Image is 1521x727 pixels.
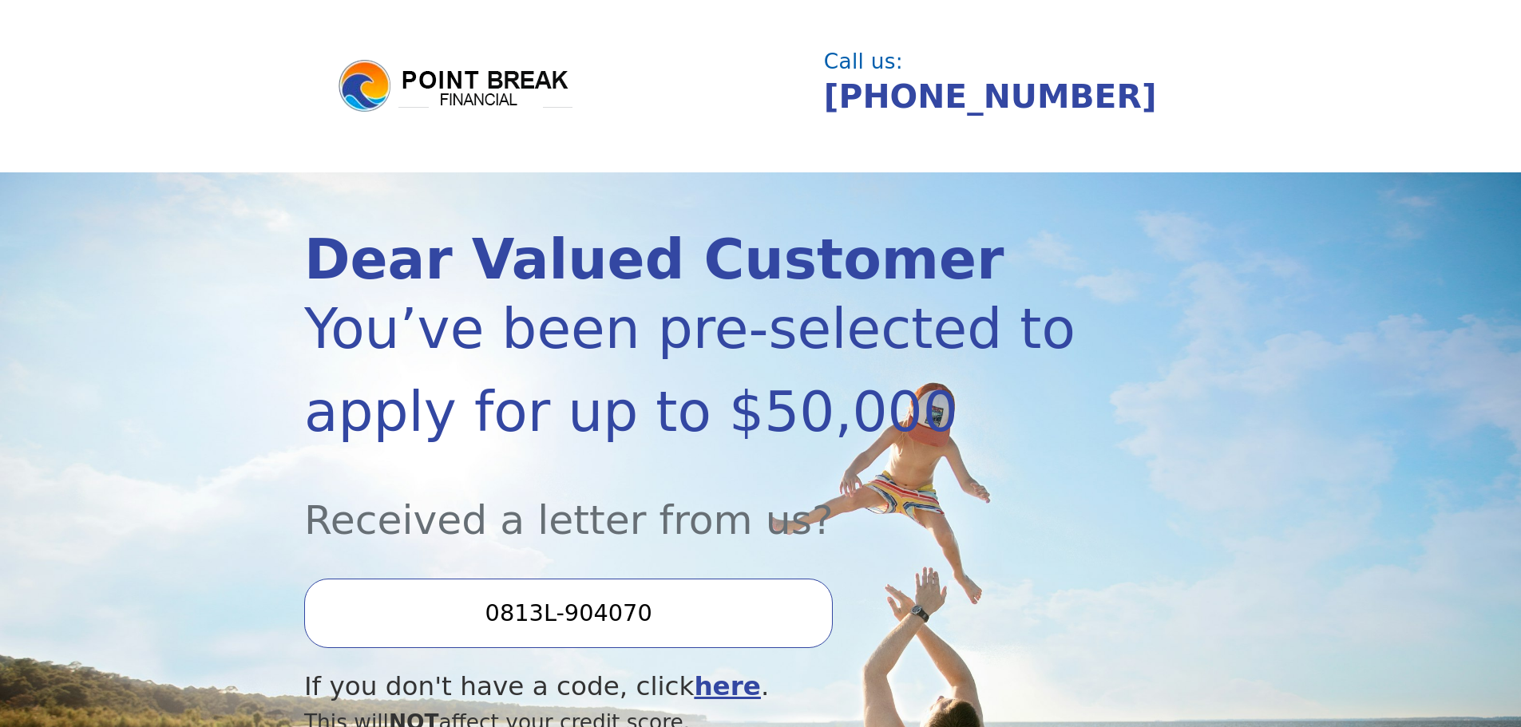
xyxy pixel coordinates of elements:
[304,667,1080,706] div: If you don't have a code, click .
[336,57,576,115] img: logo.png
[824,77,1157,116] a: [PHONE_NUMBER]
[304,453,1080,550] div: Received a letter from us?
[304,232,1080,287] div: Dear Valued Customer
[694,671,761,701] a: here
[304,287,1080,453] div: You’ve been pre-selected to apply for up to $50,000
[824,51,1204,72] div: Call us:
[304,579,833,647] input: Enter your Offer Code:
